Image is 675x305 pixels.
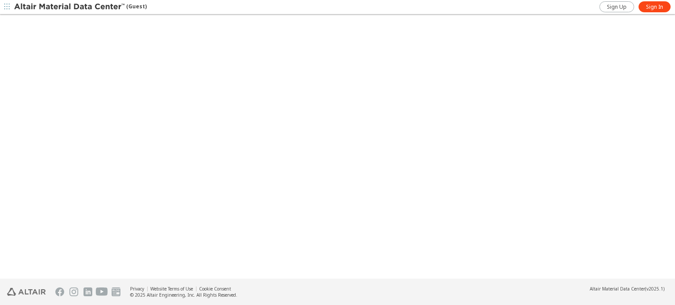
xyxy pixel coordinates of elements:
[130,286,144,292] a: Privacy
[130,292,237,298] div: © 2025 Altair Engineering, Inc. All Rights Reserved.
[7,288,46,296] img: Altair Engineering
[199,286,231,292] a: Cookie Consent
[639,1,671,12] a: Sign In
[590,286,645,292] span: Altair Material Data Center
[150,286,193,292] a: Website Terms of Use
[646,4,663,11] span: Sign In
[590,286,664,292] div: (v2025.1)
[599,1,634,12] a: Sign Up
[607,4,627,11] span: Sign Up
[14,3,147,11] div: (Guest)
[14,3,126,11] img: Altair Material Data Center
